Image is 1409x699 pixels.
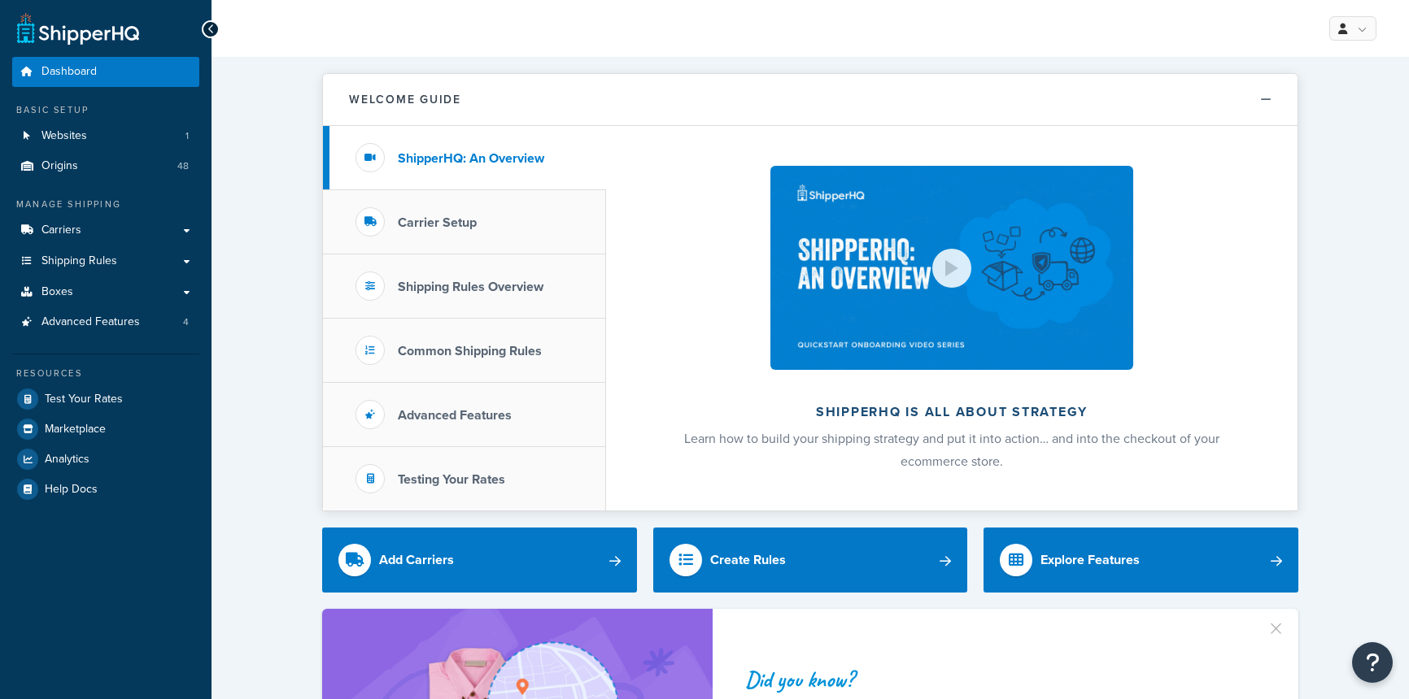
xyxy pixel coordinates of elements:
a: Test Your Rates [12,384,199,414]
a: Marketplace [12,415,199,444]
div: Basic Setup [12,103,199,117]
span: Boxes [41,285,73,299]
span: 1 [185,129,189,143]
div: Explore Features [1040,549,1140,571]
li: Origins [12,151,199,181]
a: Origins48 [12,151,199,181]
button: Open Resource Center [1352,642,1393,683]
a: Boxes [12,277,199,307]
button: Welcome Guide [323,74,1298,126]
span: Shipping Rules [41,254,117,268]
span: Learn how to build your shipping strategy and put it into action… and into the checkout of your e... [684,429,1219,471]
a: Shipping Rules [12,246,199,276]
h3: Shipping Rules Overview [398,280,543,294]
div: Create Rules [710,549,786,571]
span: Origins [41,159,78,173]
span: Advanced Features [41,315,140,329]
li: Websites [12,121,199,151]
li: Advanced Features [12,307,199,337]
a: Websites1 [12,121,199,151]
div: Add Carriers [379,549,454,571]
span: Marketplace [45,423,106,436]
h3: Testing Your Rates [398,472,505,487]
div: Manage Shipping [12,198,199,211]
h2: ShipperHQ is all about strategy [649,405,1254,419]
h3: Carrier Setup [398,215,477,230]
span: Dashboard [41,65,97,79]
h3: ShipperHQ: An Overview [398,151,544,166]
a: Add Carriers [322,528,637,593]
a: Explore Features [984,528,1298,593]
a: Dashboard [12,57,199,87]
span: 48 [177,159,189,173]
div: Did you know? [745,668,1259,691]
h2: Welcome Guide [349,93,461,106]
span: Websites [41,129,87,143]
h3: Advanced Features [398,408,512,423]
span: Analytics [45,453,89,467]
span: Help Docs [45,483,98,497]
img: ShipperHQ is all about strategy [770,166,1133,370]
span: Carriers [41,224,81,237]
a: Help Docs [12,475,199,504]
h3: Common Shipping Rules [398,344,542,358]
span: 4 [183,315,189,329]
a: Analytics [12,445,199,474]
span: Test Your Rates [45,393,123,406]
a: Advanced Features4 [12,307,199,337]
a: Create Rules [653,528,968,593]
a: Carriers [12,215,199,245]
div: Resources [12,367,199,380]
